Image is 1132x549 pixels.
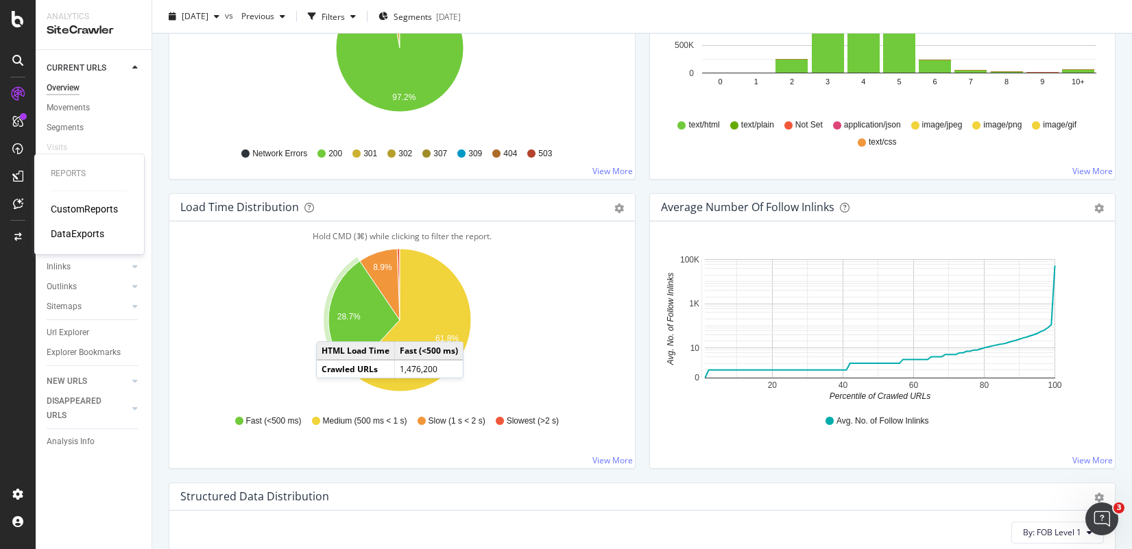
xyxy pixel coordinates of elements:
[236,10,274,22] span: Previous
[983,119,1022,131] span: image/png
[429,415,485,427] span: Slow (1 s < 2 s)
[225,9,236,21] span: vs
[689,69,694,78] text: 0
[1072,454,1113,466] a: View More
[47,326,142,340] a: Url Explorer
[1040,77,1044,86] text: 9
[1004,77,1008,86] text: 8
[47,374,87,389] div: NEW URLS
[317,360,395,378] td: Crawled URLs
[614,204,624,213] div: gear
[47,435,95,449] div: Analysis Info
[236,5,291,27] button: Previous
[666,273,675,366] text: Avg. No. of Follow Inlinks
[302,5,361,27] button: Filters
[433,148,447,160] span: 307
[47,394,128,423] a: DISAPPEARED URLS
[322,10,345,22] div: Filters
[767,380,777,390] text: 20
[51,168,128,180] div: Reports
[47,101,142,115] a: Movements
[47,300,82,314] div: Sitemaps
[844,119,901,131] span: application/json
[180,243,618,402] svg: A chart.
[395,342,463,360] td: Fast (<500 ms)
[661,243,1099,402] svg: A chart.
[754,77,758,86] text: 1
[661,200,834,214] div: Average Number of Follow Inlinks
[47,280,128,294] a: Outlinks
[337,312,361,321] text: 28.7%
[674,40,693,50] text: 500K
[689,299,699,308] text: 1K
[968,77,972,86] text: 7
[47,23,141,38] div: SiteCrawler
[395,360,463,378] td: 1,476,200
[163,5,225,27] button: [DATE]
[1043,119,1076,131] span: image/gif
[869,136,897,148] span: text/css
[47,121,142,135] a: Segments
[789,77,793,86] text: 2
[398,148,412,160] span: 302
[252,148,307,160] span: Network Errors
[47,81,142,95] a: Overview
[922,119,963,131] span: image/jpeg
[507,415,559,427] span: Slowest (>2 s)
[47,61,128,75] a: CURRENT URLS
[51,202,118,216] a: CustomReports
[979,380,989,390] text: 80
[328,148,342,160] span: 200
[908,380,918,390] text: 60
[323,415,407,427] span: Medium (500 ms < 1 s)
[47,101,90,115] div: Movements
[503,148,517,160] span: 404
[826,77,830,86] text: 3
[1072,77,1085,86] text: 10+
[838,380,847,390] text: 40
[47,61,106,75] div: CURRENT URLS
[592,165,633,177] a: View More
[47,435,142,449] a: Analysis Info
[47,81,80,95] div: Overview
[1072,165,1113,177] a: View More
[1011,522,1104,544] button: By: FOB Level 1
[47,260,128,274] a: Inlinks
[246,415,302,427] span: Fast (<500 ms)
[468,148,482,160] span: 309
[47,141,67,155] div: Visits
[392,93,416,102] text: 97.2%
[180,200,299,214] div: Load Time Distribution
[897,77,901,86] text: 5
[47,11,141,23] div: Analytics
[47,345,121,360] div: Explorer Bookmarks
[47,345,142,360] a: Explorer Bookmarks
[47,260,71,274] div: Inlinks
[1094,204,1104,213] div: gear
[932,77,937,86] text: 6
[741,119,774,131] span: text/plain
[47,326,89,340] div: Url Explorer
[695,373,699,382] text: 0
[51,227,104,241] a: DataExports
[592,454,633,466] a: View More
[435,334,459,343] text: 61.8%
[47,280,77,294] div: Outlinks
[688,119,719,131] span: text/html
[373,263,392,272] text: 8.9%
[363,148,377,160] span: 301
[679,255,699,265] text: 100K
[47,300,128,314] a: Sitemaps
[1048,380,1061,390] text: 100
[1085,502,1118,535] iframe: Intercom live chat
[718,77,722,86] text: 0
[317,342,395,360] td: HTML Load Time
[436,10,461,22] div: [DATE]
[861,77,865,86] text: 4
[47,121,84,135] div: Segments
[394,10,432,22] span: Segments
